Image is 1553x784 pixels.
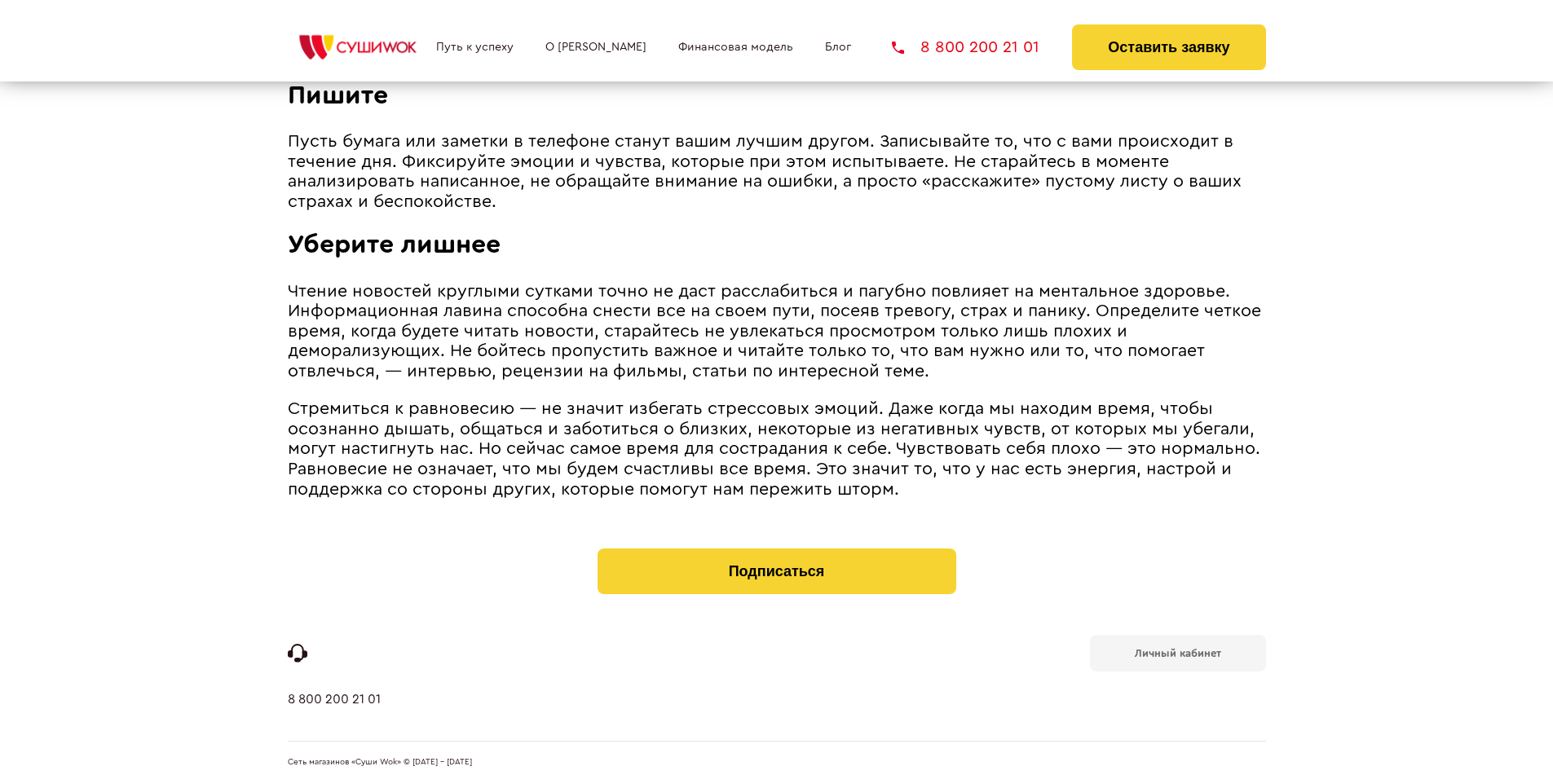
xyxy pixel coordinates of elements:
[288,692,381,741] a: 8 800 200 21 01
[288,231,501,258] span: Уберите лишнее
[288,758,472,768] span: Сеть магазинов «Суши Wok» © [DATE] - [DATE]
[288,283,1261,380] span: Чтение новостей круглыми сутками точно не даст расслабиться и пагубно повлияет на ментальное здор...
[1135,648,1221,658] b: Личный кабинет
[920,39,1039,55] span: 8 800 200 21 01
[598,548,956,594] button: Подписаться
[1090,635,1266,672] a: Личный кабинет
[545,41,646,54] a: О [PERSON_NAME]
[1072,24,1265,70] button: Оставить заявку
[288,400,1260,497] span: Стремиться к равновесию ― не значит избегать стрессовых эмоций. Даже когда мы находим время, чтоб...
[436,41,514,54] a: Путь к успеху
[288,133,1242,210] span: Пусть бумага или заметки в телефоне станут вашим лучшим другом. Записывайте то, что с вами происх...
[825,41,851,54] a: Блог
[288,82,388,108] span: Пишите
[892,39,1039,55] a: 8 800 200 21 01
[678,41,793,54] a: Финансовая модель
